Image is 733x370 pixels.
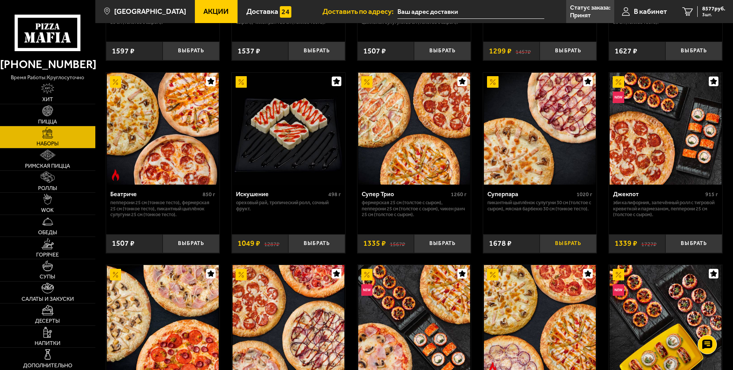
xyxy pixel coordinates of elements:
p: Пепперони 25 см (тонкое тесто), Фермерская 25 см (тонкое тесто), Пикантный цыплёнок сулугуни 25 с... [110,200,215,218]
button: Выбрать [414,234,471,253]
p: Эби Калифорния, Запечённый ролл с тигровой креветкой и пармезаном, Пепперони 25 см (толстое с сыр... [613,200,718,218]
span: Хит [42,97,53,102]
span: 1627 ₽ [615,47,637,55]
span: 8577 руб. [702,6,725,12]
p: Ореховый рай, Тропический ролл, Сочный фрукт. [236,200,341,212]
button: Выбрать [288,234,345,253]
span: Напитки [35,341,60,346]
div: Суперпара [487,190,575,198]
img: Джекпот [610,73,721,185]
a: АкционныйНовинкаДжекпот [609,73,722,185]
span: 1537 ₽ [238,47,260,55]
p: Принят [570,12,591,18]
p: Фермерская 25 см (толстое с сыром), Пепперони 25 см (толстое с сыром), Чикен Ранч 25 см (толстое ... [362,200,467,218]
a: АкционныйОстрое блюдоБеатриче [106,73,219,185]
span: Десерты [35,318,60,324]
span: 3 шт. [702,12,725,17]
img: Беатриче [107,73,219,185]
span: 1260 г [451,191,467,198]
img: Острое блюдо [110,169,121,181]
button: Выбрать [665,42,722,60]
span: Супы [40,274,55,280]
s: 1567 ₽ [390,240,405,247]
span: 1049 ₽ [238,240,260,247]
img: Акционный [613,269,624,280]
img: Акционный [487,76,499,88]
input: Ваш адрес доставки [397,5,544,19]
s: 1727 ₽ [641,240,657,247]
span: 1507 ₽ [363,47,386,55]
button: Выбрать [288,42,345,60]
img: Акционный [487,269,499,280]
p: Пикантный цыплёнок сулугуни 30 см (толстое с сыром), Мясная Барбекю 30 см (тонкое тесто). [487,200,592,212]
span: Горячее [36,252,59,258]
span: 915 г [705,191,718,198]
a: АкционныйСуперпара [483,73,597,185]
s: 1287 ₽ [264,240,279,247]
button: Выбрать [540,42,597,60]
div: Супер Трио [362,190,449,198]
span: 1335 ₽ [363,240,386,247]
button: Выбрать [163,42,219,60]
p: Статус заказа: [570,5,610,11]
span: Наборы [37,141,59,147]
img: Акционный [236,269,247,280]
button: Выбрать [163,234,219,253]
div: Беатриче [110,190,201,198]
a: АкционныйСупер Трио [357,73,471,185]
span: 1507 ₽ [112,240,135,247]
a: АкционныйИскушение [232,73,345,185]
span: 850 г [203,191,215,198]
span: WOK [41,208,54,213]
span: В кабинет [634,8,667,15]
img: Акционный [110,76,121,88]
span: Салаты и закуски [22,297,74,302]
span: Роллы [38,186,57,191]
span: Римская пицца [25,163,70,169]
span: 1299 ₽ [489,47,512,55]
img: Акционный [613,76,624,88]
img: Акционный [361,76,373,88]
span: 1339 ₽ [615,240,637,247]
span: Пицца [38,119,57,125]
span: Доставить по адресу: [322,8,397,15]
button: Выбрать [665,234,722,253]
span: 1020 г [577,191,592,198]
span: [GEOGRAPHIC_DATA] [114,8,186,15]
img: Акционный [110,269,121,280]
button: Выбрать [540,234,597,253]
button: Выбрать [414,42,471,60]
span: Дополнительно [23,363,72,368]
img: Акционный [361,269,373,280]
span: Обеды [38,230,57,235]
div: Джекпот [613,190,703,198]
img: Новинка [361,284,373,296]
span: 498 г [328,191,341,198]
span: Доставка [246,8,278,15]
span: 1597 ₽ [112,47,135,55]
img: Новинка [613,284,624,296]
div: Искушение [236,190,326,198]
img: Новинка [613,92,624,103]
img: Супер Трио [358,73,470,185]
img: 15daf4d41897b9f0e9f617042186c801.svg [280,6,291,18]
span: 1678 ₽ [489,240,512,247]
img: Суперпара [484,73,596,185]
img: Акционный [236,76,247,88]
s: 1457 ₽ [515,47,531,55]
span: Акции [203,8,229,15]
img: Искушение [233,73,344,185]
